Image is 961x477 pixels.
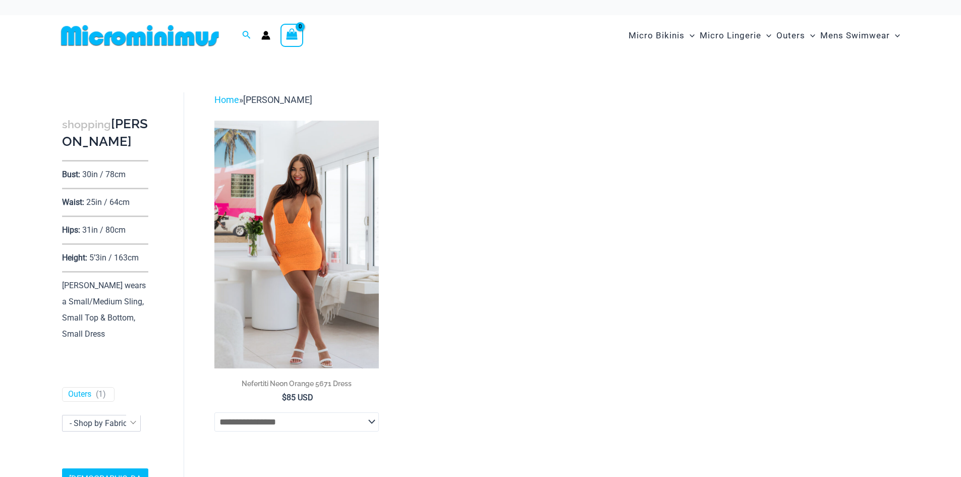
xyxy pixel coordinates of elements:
[62,281,146,339] p: [PERSON_NAME] wears a Small/Medium Sling, Small Top & Bottom, Small Dress
[625,19,905,52] nav: Site Navigation
[242,29,251,42] a: Search icon link
[214,94,239,105] a: Home
[776,23,805,48] span: Outers
[890,23,900,48] span: Menu Toggle
[685,23,695,48] span: Menu Toggle
[243,94,312,105] span: [PERSON_NAME]
[805,23,815,48] span: Menu Toggle
[818,20,902,51] a: Mens SwimwearMenu ToggleMenu Toggle
[57,24,223,47] img: MM SHOP LOGO FLAT
[261,31,270,40] a: Account icon link
[629,23,685,48] span: Micro Bikinis
[214,379,379,389] h2: Nefertiti Neon Orange 5671 Dress
[626,20,697,51] a: Micro BikinisMenu ToggleMenu Toggle
[214,121,379,368] a: Nefertiti Neon Orange 5671 Dress 01Nefertiti Neon Orange 5671 Dress 02Nefertiti Neon Orange 5671 ...
[697,20,774,51] a: Micro LingerieMenu ToggleMenu Toggle
[62,118,111,131] span: shopping
[282,393,313,402] bdi: 85 USD
[62,116,148,150] h3: [PERSON_NAME]
[62,170,80,179] p: Bust:
[214,379,379,392] a: Nefertiti Neon Orange 5671 Dress
[820,23,890,48] span: Mens Swimwear
[282,393,287,402] span: $
[761,23,771,48] span: Menu Toggle
[62,253,87,262] p: Height:
[700,23,761,48] span: Micro Lingerie
[82,225,126,235] p: 31in / 80cm
[96,389,106,400] span: ( )
[214,94,312,105] span: »
[82,170,126,179] p: 30in / 78cm
[774,20,818,51] a: OutersMenu ToggleMenu Toggle
[280,24,304,47] a: View Shopping Cart, empty
[70,418,127,428] span: - Shop by Fabric
[62,415,141,432] span: - Shop by Fabric
[68,389,91,400] a: Outers
[62,197,84,207] p: Waist:
[89,253,139,262] p: 5’3in / 163cm
[98,389,103,399] span: 1
[86,197,130,207] p: 25in / 64cm
[214,121,379,368] img: Nefertiti Neon Orange 5671 Dress 01
[63,415,140,431] span: - Shop by Fabric
[62,225,80,235] p: Hips:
